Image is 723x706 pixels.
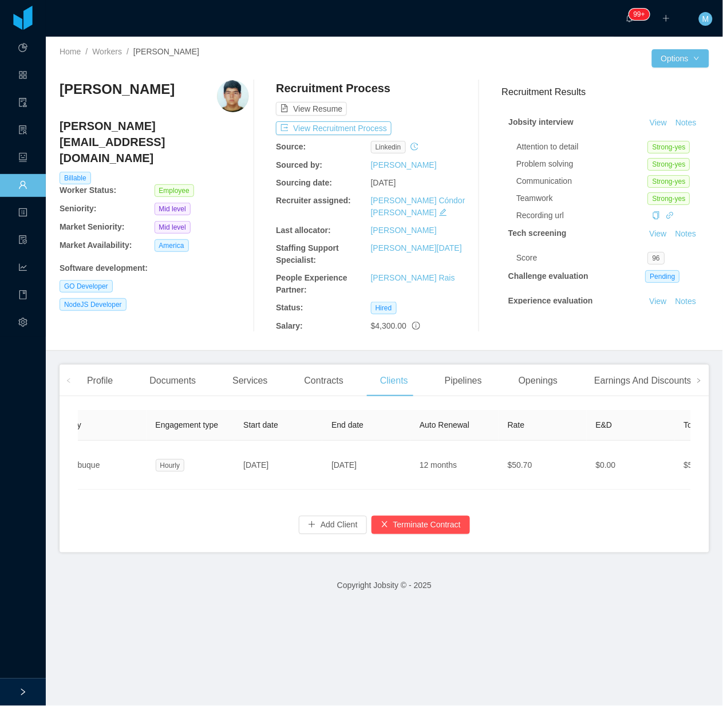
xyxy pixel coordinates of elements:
[652,49,709,68] button: Optionsicon: down
[276,243,339,265] b: Staffing Support Specialist:
[243,420,278,429] span: Start date
[648,158,690,171] span: Strong-yes
[653,210,661,222] div: Copy
[671,227,701,241] button: Notes
[517,252,649,264] div: Score
[653,211,661,219] i: icon: copy
[502,85,709,99] h3: Recruitment Results
[299,516,367,534] button: icon: plusAdd Client
[60,80,175,98] h3: [PERSON_NAME]
[243,460,268,470] span: [DATE]
[671,295,701,309] button: Notes
[439,208,447,216] i: icon: edit
[499,441,587,490] td: $50.70
[420,420,469,429] span: Auto Renewal
[331,460,357,470] span: [DATE]
[217,80,249,112] img: 62766621-7a74-4883-89d0-4042bda1e4eb_67ed5898d458d-400w.png
[648,252,665,265] span: 96
[371,141,406,153] span: linkedin
[646,229,671,238] a: View
[517,210,649,222] div: Recording url
[371,365,417,397] div: Clients
[666,211,674,220] a: icon: link
[509,117,574,127] strong: Jobsity interview
[60,186,116,195] b: Worker Status:
[276,178,332,187] b: Sourcing date:
[276,160,322,169] b: Sourced by:
[46,566,723,606] footer: Copyright Jobsity © - 2025
[60,298,127,311] span: NodeJS Developer
[276,124,392,133] a: icon: exportView Recruitment Process
[648,192,690,205] span: Strong-yes
[410,143,418,151] i: icon: history
[18,120,27,143] i: icon: solution
[371,302,397,314] span: Hired
[155,239,189,252] span: America
[371,321,406,330] span: $4,300.00
[666,211,674,219] i: icon: link
[684,460,709,470] span: $50.70
[696,378,702,384] i: icon: right
[156,459,185,472] span: Hourly
[517,175,649,187] div: Communication
[60,222,125,231] b: Market Seniority:
[58,441,147,490] td: Dubuque
[66,378,72,384] i: icon: left
[155,203,191,215] span: Mid level
[412,322,420,330] span: info-circle
[276,226,331,235] b: Last allocator:
[276,321,303,330] b: Salary:
[371,243,462,253] a: [PERSON_NAME][DATE]
[60,172,91,184] span: Billable
[371,160,437,169] a: [PERSON_NAME]
[276,142,306,151] b: Source:
[18,285,27,308] i: icon: book
[92,47,122,56] a: Workers
[276,121,392,135] button: icon: exportView Recruitment Process
[509,228,567,238] strong: Tech screening
[276,104,347,113] a: icon: file-textView Resume
[276,102,347,116] button: icon: file-textView Resume
[626,14,634,22] i: icon: bell
[662,14,670,22] i: icon: plus
[371,273,455,282] a: [PERSON_NAME] Rais
[509,271,589,281] strong: Challenge evaluation
[276,303,303,312] b: Status:
[646,118,671,127] a: View
[371,196,465,217] a: [PERSON_NAME] Cóndor [PERSON_NAME]
[60,280,113,293] span: GO Developer
[331,420,364,429] span: End date
[18,258,27,281] i: icon: line-chart
[60,240,132,250] b: Market Availability:
[155,221,191,234] span: Mid level
[18,202,27,226] a: icon: profile
[78,365,122,397] div: Profile
[85,47,88,56] span: /
[18,174,27,198] a: icon: user
[156,420,219,429] span: Engagement type
[140,365,205,397] div: Documents
[127,47,129,56] span: /
[648,175,690,188] span: Strong-yes
[509,296,594,305] strong: Experience evaluation
[60,263,148,273] b: Software development :
[508,420,525,429] span: Rate
[410,441,499,490] td: 12 months
[18,230,27,253] i: icon: file-protect
[671,116,701,130] button: Notes
[60,47,81,56] a: Home
[133,47,199,56] span: [PERSON_NAME]
[646,270,680,283] span: Pending
[517,192,649,204] div: Teamwork
[517,141,649,153] div: Attention to detail
[646,297,671,306] a: View
[517,158,649,170] div: Problem solving
[276,273,347,294] b: People Experience Partner:
[372,516,470,534] button: icon: closeTerminate Contract
[155,184,194,197] span: Employee
[18,147,27,171] a: icon: robot
[295,365,353,397] div: Contracts
[585,365,701,397] div: Earnings And Discounts
[648,141,690,153] span: Strong-yes
[60,204,97,213] b: Seniority:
